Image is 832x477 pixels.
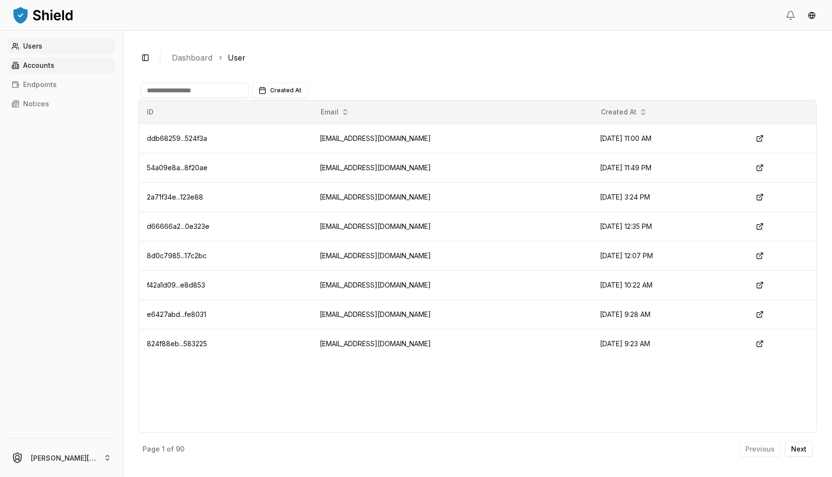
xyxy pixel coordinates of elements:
[312,300,592,329] td: [EMAIL_ADDRESS][DOMAIN_NAME]
[147,163,208,172] span: 54a09e8a...8f20ae
[600,163,651,172] span: [DATE] 11:49 PM
[176,446,184,452] p: 90
[147,222,209,230] span: d66666a2...0e323e
[147,310,206,318] span: e6427abd...fe8031
[23,43,42,50] p: Users
[600,222,652,230] span: [DATE] 12:35 PM
[252,83,308,98] button: Created At
[4,442,119,473] button: [PERSON_NAME][EMAIL_ADDRESS][DOMAIN_NAME]
[597,104,651,120] button: Created At
[147,339,207,348] span: 824f88eb...583225
[600,251,653,260] span: [DATE] 12:07 PM
[172,52,212,63] a: Dashboard
[167,446,174,452] p: of
[162,446,165,452] p: 1
[8,58,115,73] a: Accounts
[139,100,312,124] th: ID
[312,153,592,182] td: [EMAIL_ADDRESS][DOMAIN_NAME]
[8,96,115,112] a: Notices
[600,134,651,142] span: [DATE] 11:00 AM
[312,329,592,358] td: [EMAIL_ADDRESS][DOMAIN_NAME]
[785,441,813,457] button: Next
[312,212,592,241] td: [EMAIL_ADDRESS][DOMAIN_NAME]
[12,5,74,25] img: ShieldPay Logo
[312,270,592,300] td: [EMAIL_ADDRESS][DOMAIN_NAME]
[228,52,246,63] a: User
[600,339,650,348] span: [DATE] 9:23 AM
[31,453,96,463] p: [PERSON_NAME][EMAIL_ADDRESS][DOMAIN_NAME]
[147,193,203,201] span: 2a71f34e...123e88
[143,446,160,452] p: Page
[8,77,115,92] a: Endpoints
[600,310,650,318] span: [DATE] 9:28 AM
[791,446,806,452] p: Next
[147,134,207,142] span: ddb68259...524f3a
[8,38,115,54] a: Users
[600,193,650,201] span: [DATE] 3:24 PM
[147,251,207,260] span: 8d0c7985...17c2bc
[23,81,57,88] p: Endpoints
[600,281,652,289] span: [DATE] 10:22 AM
[147,281,205,289] span: f42a1d09...e8d853
[23,100,49,107] p: Notices
[312,124,592,153] td: [EMAIL_ADDRESS][DOMAIN_NAME]
[312,182,592,212] td: [EMAIL_ADDRESS][DOMAIN_NAME]
[312,241,592,270] td: [EMAIL_ADDRESS][DOMAIN_NAME]
[172,52,809,63] nav: breadcrumb
[317,104,353,120] button: Email
[270,87,301,94] span: Created At
[23,62,54,69] p: Accounts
